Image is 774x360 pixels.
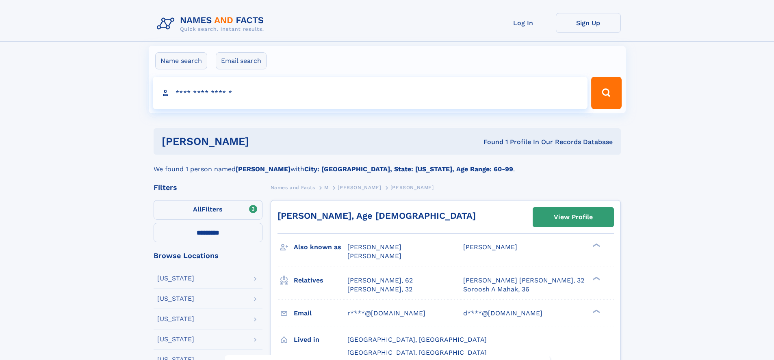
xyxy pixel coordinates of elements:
[157,275,194,282] div: [US_STATE]
[304,165,513,173] b: City: [GEOGRAPHIC_DATA], State: [US_STATE], Age Range: 60-99
[556,13,621,33] a: Sign Up
[338,185,381,190] span: [PERSON_NAME]
[294,333,347,347] h3: Lived in
[533,207,614,227] a: View Profile
[153,77,588,109] input: search input
[338,182,381,192] a: [PERSON_NAME]
[347,349,487,356] span: [GEOGRAPHIC_DATA], [GEOGRAPHIC_DATA]
[294,240,347,254] h3: Also known as
[347,285,412,294] a: [PERSON_NAME], 32
[294,274,347,287] h3: Relatives
[154,155,621,174] div: We found 1 person named with .
[157,295,194,302] div: [US_STATE]
[154,200,262,220] label: Filters
[591,77,621,109] button: Search Button
[324,182,329,192] a: M
[154,184,262,191] div: Filters
[554,208,593,226] div: View Profile
[591,243,601,248] div: ❯
[294,306,347,320] h3: Email
[278,211,476,221] a: [PERSON_NAME], Age [DEMOGRAPHIC_DATA]
[347,252,401,260] span: [PERSON_NAME]
[463,243,517,251] span: [PERSON_NAME]
[390,185,434,190] span: [PERSON_NAME]
[216,52,267,69] label: Email search
[324,185,329,190] span: M
[162,136,366,147] h1: [PERSON_NAME]
[347,336,487,343] span: [GEOGRAPHIC_DATA], [GEOGRAPHIC_DATA]
[154,13,271,35] img: Logo Names and Facts
[157,336,194,343] div: [US_STATE]
[347,243,401,251] span: [PERSON_NAME]
[366,138,613,147] div: Found 1 Profile In Our Records Database
[154,252,262,259] div: Browse Locations
[591,308,601,314] div: ❯
[157,316,194,322] div: [US_STATE]
[463,276,584,285] a: [PERSON_NAME] [PERSON_NAME], 32
[155,52,207,69] label: Name search
[491,13,556,33] a: Log In
[193,205,202,213] span: All
[591,276,601,281] div: ❯
[347,276,413,285] a: [PERSON_NAME], 62
[236,165,291,173] b: [PERSON_NAME]
[271,182,315,192] a: Names and Facts
[463,285,529,294] a: Soroosh A Mahak, 36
